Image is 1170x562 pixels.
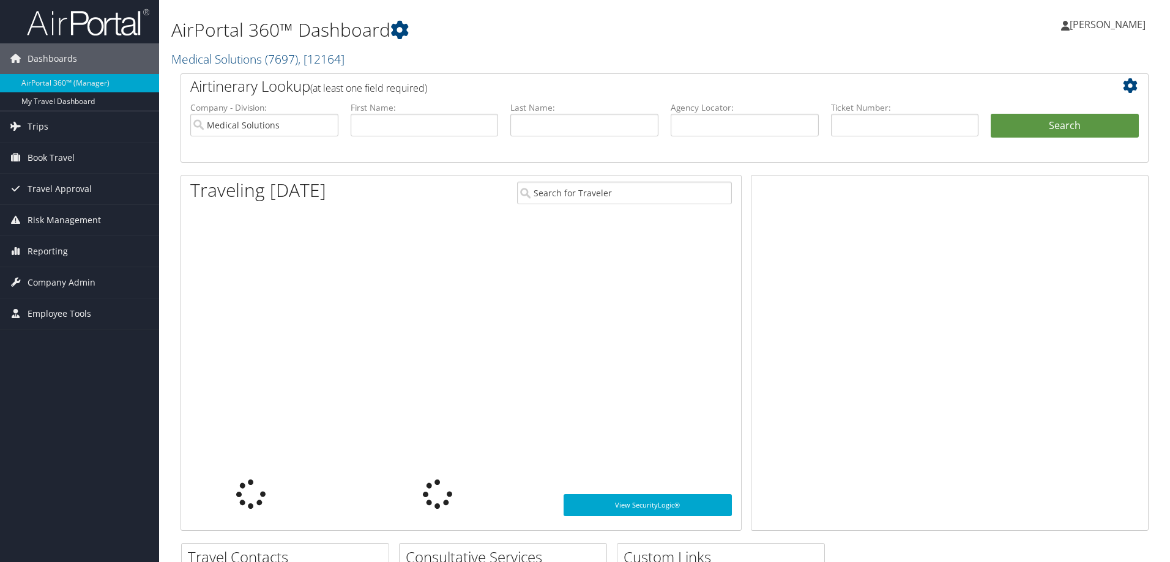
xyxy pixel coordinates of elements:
[28,267,95,298] span: Company Admin
[28,205,101,235] span: Risk Management
[190,102,338,114] label: Company - Division:
[28,298,91,329] span: Employee Tools
[991,114,1139,138] button: Search
[351,102,499,114] label: First Name:
[28,111,48,142] span: Trips
[27,8,149,37] img: airportal-logo.png
[1070,18,1146,31] span: [PERSON_NAME]
[1061,6,1158,43] a: [PERSON_NAME]
[564,494,732,516] a: View SecurityLogic®
[171,51,345,67] a: Medical Solutions
[28,236,68,267] span: Reporting
[831,102,979,114] label: Ticket Number:
[190,177,326,203] h1: Traveling [DATE]
[171,17,829,43] h1: AirPortal 360™ Dashboard
[190,76,1058,97] h2: Airtinerary Lookup
[265,51,298,67] span: ( 7697 )
[298,51,345,67] span: , [ 12164 ]
[310,81,427,95] span: (at least one field required)
[510,102,658,114] label: Last Name:
[28,174,92,204] span: Travel Approval
[28,43,77,74] span: Dashboards
[28,142,75,173] span: Book Travel
[671,102,819,114] label: Agency Locator:
[517,182,732,204] input: Search for Traveler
